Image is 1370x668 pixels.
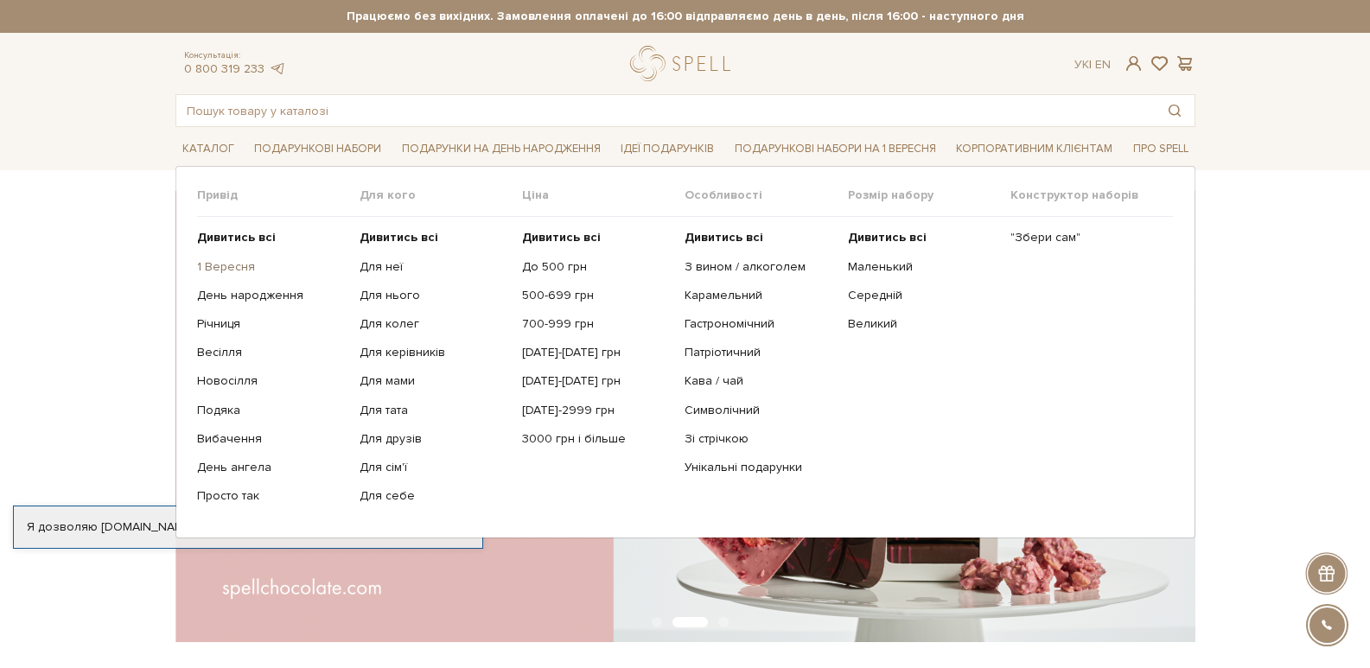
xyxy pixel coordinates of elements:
[685,316,834,332] a: Гастрономічний
[14,519,482,535] div: Я дозволяю [DOMAIN_NAME] використовувати
[1089,57,1092,72] span: |
[247,136,388,162] a: Подарункові набори
[197,460,347,475] a: День ангела
[522,230,601,245] b: Дивитись всі
[630,46,738,81] a: logo
[685,460,834,475] a: Унікальні подарунки
[522,373,672,389] a: [DATE]-[DATE] грн
[685,288,834,303] a: Карамельний
[360,345,509,360] a: Для керівників
[949,134,1119,163] a: Корпоративним клієнтам
[522,230,672,245] a: Дивитись всі
[197,403,347,418] a: Подяка
[360,316,509,332] a: Для колег
[685,230,763,245] b: Дивитись всі
[685,345,834,360] a: Патріотичний
[848,188,1010,203] span: Розмір набору
[522,188,685,203] span: Ціна
[197,345,347,360] a: Весілля
[672,617,708,627] button: Carousel Page 2 (Current Slide)
[848,230,997,245] a: Дивитись всі
[395,136,608,162] a: Подарунки на День народження
[1126,136,1195,162] a: Про Spell
[718,617,729,627] button: Carousel Page 3
[1074,57,1111,73] div: Ук
[175,136,241,162] a: Каталог
[522,403,672,418] a: [DATE]-2999 грн
[360,288,509,303] a: Для нього
[360,431,509,447] a: Для друзів
[197,259,347,275] a: 1 Вересня
[685,188,847,203] span: Особливості
[522,259,672,275] a: До 500 грн
[522,345,672,360] a: [DATE]-[DATE] грн
[728,134,943,163] a: Подарункові набори на 1 Вересня
[1010,230,1160,245] a: "Збери сам"
[614,136,721,162] a: Ідеї подарунків
[197,431,347,447] a: Вибачення
[685,431,834,447] a: Зі стрічкою
[175,9,1195,24] strong: Працюємо без вихідних. Замовлення оплачені до 16:00 відправляємо день в день, після 16:00 - насту...
[685,259,834,275] a: З вином / алкоголем
[197,316,347,332] a: Річниця
[360,460,509,475] a: Для сім'ї
[269,61,286,76] a: telegram
[522,288,672,303] a: 500-699 грн
[685,230,834,245] a: Дивитись всі
[197,230,276,245] b: Дивитись всі
[197,488,347,504] a: Просто так
[175,615,1195,631] div: Carousel Pagination
[685,403,834,418] a: Символічний
[197,288,347,303] a: День народження
[360,403,509,418] a: Для тата
[1155,95,1195,126] button: Пошук товару у каталозі
[685,373,834,389] a: Кава / чай
[848,259,997,275] a: Маленький
[1095,57,1111,72] a: En
[652,617,662,627] button: Carousel Page 1
[848,288,997,303] a: Середній
[848,316,997,332] a: Великий
[360,230,509,245] a: Дивитись всі
[197,188,360,203] span: Привід
[1010,188,1173,203] span: Конструктор наборів
[175,166,1195,538] div: Каталог
[197,230,347,245] a: Дивитись всі
[184,61,264,76] a: 0 800 319 233
[184,50,286,61] span: Консультація:
[360,259,509,275] a: Для неї
[360,230,438,245] b: Дивитись всі
[360,373,509,389] a: Для мами
[522,431,672,447] a: 3000 грн і більше
[360,188,522,203] span: Для кого
[197,373,347,389] a: Новосілля
[522,316,672,332] a: 700-999 грн
[360,488,509,504] a: Для себе
[176,95,1155,126] input: Пошук товару у каталозі
[848,230,927,245] b: Дивитись всі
